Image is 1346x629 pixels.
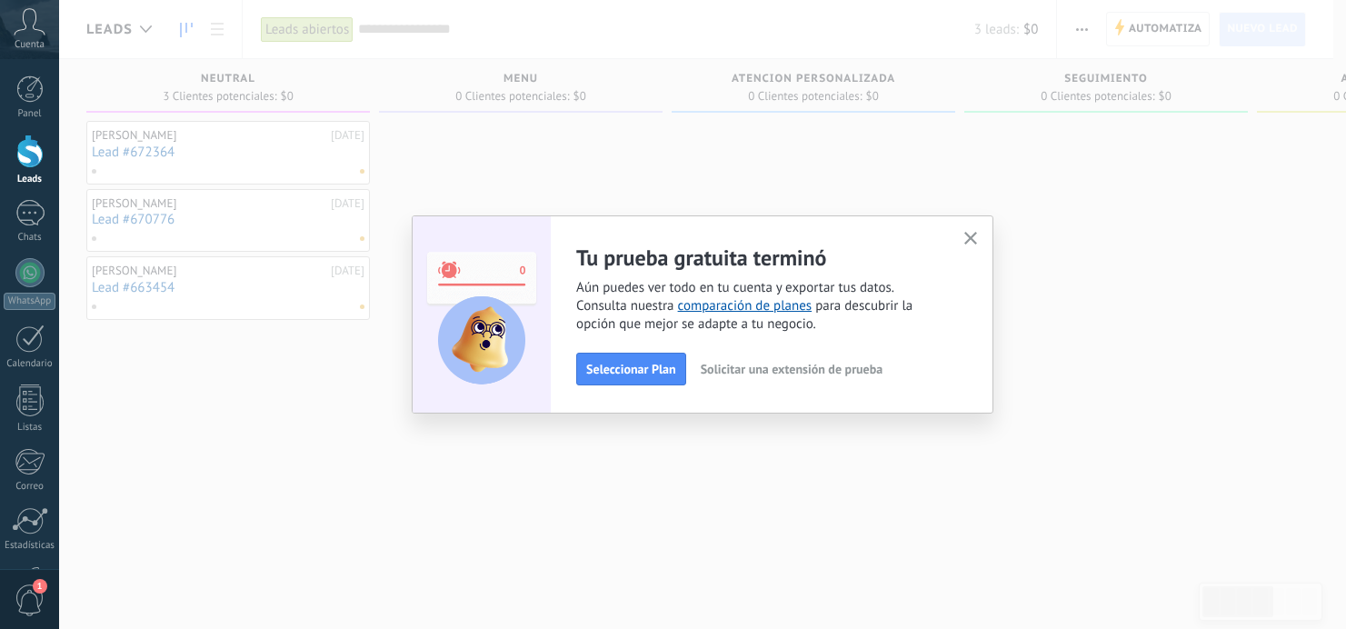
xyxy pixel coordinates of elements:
div: WhatsApp [4,293,55,310]
div: Listas [4,422,56,434]
span: Cuenta [15,39,45,51]
div: Panel [4,108,56,120]
span: Seleccionar Plan [586,363,676,375]
span: Aún puedes ver todo en tu cuenta y exportar tus datos. Consulta nuestra para descubrir la opción ... [576,279,942,334]
span: Solicitar una extensión de prueba [701,363,882,375]
div: Calendario [4,358,56,370]
div: Leads [4,174,56,185]
div: Estadísticas [4,540,56,552]
a: comparación de planes [678,297,813,314]
h2: Tu prueba gratuita terminó [576,244,942,272]
button: Solicitar una extensión de prueba [693,355,891,383]
div: Chats [4,232,56,244]
span: 1 [33,579,47,594]
div: Correo [4,481,56,493]
button: Seleccionar Plan [576,353,686,385]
